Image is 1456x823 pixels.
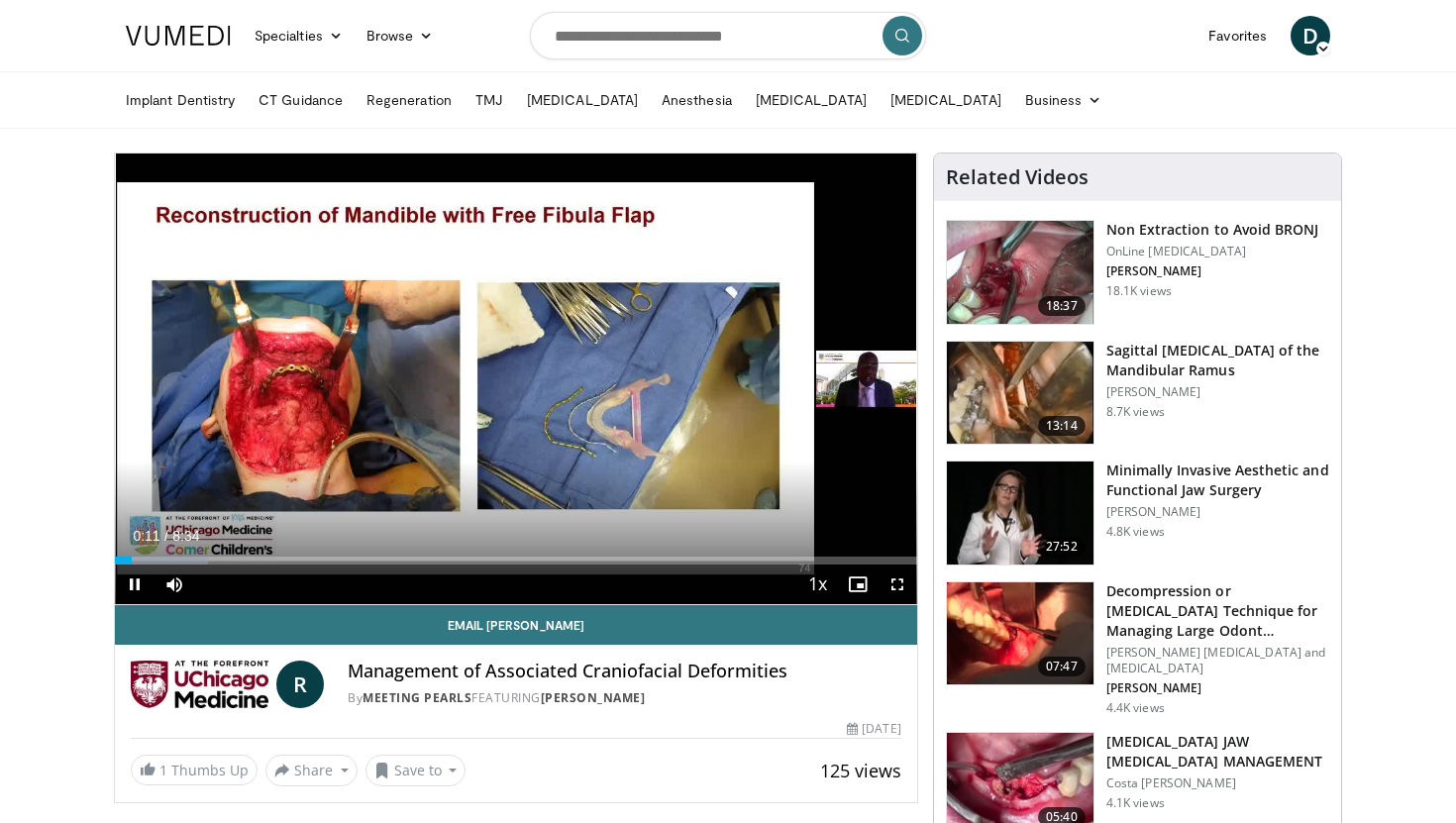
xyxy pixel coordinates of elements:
[363,689,471,706] a: Meeting Pearls
[847,720,900,738] div: [DATE]
[115,154,917,605] video-js: Video Player
[650,80,744,120] a: Anesthesia
[1106,732,1329,772] h3: [MEDICAL_DATA] JAW [MEDICAL_DATA] MANAGEMENT
[1038,296,1086,316] span: 18:37
[114,80,247,120] a: Implant Dentistry
[1106,581,1329,641] h3: Decompression or [MEDICAL_DATA] Technique for Managing Large Odont…
[946,461,1329,566] a: 27:52 Minimally Invasive Aesthetic and Functional Jaw Surgery [PERSON_NAME] 4.8K views
[1106,263,1319,279] p: [PERSON_NAME]
[365,755,467,786] button: Save to
[1106,244,1319,259] p: OnLine [MEDICAL_DATA]
[131,661,268,708] img: Meeting Pearls
[1038,537,1086,557] span: 27:52
[115,605,917,645] a: Email [PERSON_NAME]
[1038,657,1086,676] span: 07:47
[1106,504,1329,520] p: [PERSON_NAME]
[1291,16,1330,55] a: D
[530,12,926,59] input: Search topics, interventions
[947,462,1093,565] img: 1ww8P7J3lsYwbWkn4xMDoxOjBrO-I4W8.150x105_q85_crop-smart_upscale.jpg
[1106,461,1329,500] h3: Minimally Invasive Aesthetic and Functional Jaw Surgery
[126,26,231,46] img: VuMedi Logo
[247,80,355,120] a: CT Guidance
[820,759,901,782] span: 125 views
[243,16,355,55] a: Specialties
[172,528,199,544] span: 8:34
[265,755,358,786] button: Share
[947,221,1093,324] img: d93abb04-43be-42ba-9e81-e536ef9811c2.150x105_q85_crop-smart_upscale.jpg
[541,689,646,706] a: [PERSON_NAME]
[946,220,1329,325] a: 18:37 Non Extraction to Avoid BRONJ OnLine [MEDICAL_DATA] [PERSON_NAME] 18.1K views
[464,80,515,120] a: TMJ
[133,528,159,544] span: 0:11
[798,565,838,604] button: Playback Rate
[1106,220,1319,240] h3: Non Extraction to Avoid BRONJ
[1106,283,1172,299] p: 18.1K views
[355,16,446,55] a: Browse
[1038,416,1086,436] span: 13:14
[1106,384,1329,400] p: [PERSON_NAME]
[131,755,258,785] a: 1 Thumbs Up
[947,582,1093,685] img: e3d15a41-13de-461b-a0a4-0e295401ac48.150x105_q85_crop-smart_upscale.jpg
[744,80,879,120] a: [MEDICAL_DATA]
[115,565,155,604] button: Pause
[276,661,324,708] a: R
[1196,16,1279,55] a: Favorites
[515,80,650,120] a: [MEDICAL_DATA]
[879,80,1013,120] a: [MEDICAL_DATA]
[164,528,168,544] span: /
[946,165,1089,189] h4: Related Videos
[1106,680,1329,696] p: [PERSON_NAME]
[1106,404,1165,420] p: 8.7K views
[878,565,917,604] button: Fullscreen
[1106,645,1329,676] p: [PERSON_NAME] [MEDICAL_DATA] and [MEDICAL_DATA]
[1013,80,1114,120] a: Business
[838,565,878,604] button: Enable picture-in-picture mode
[946,341,1329,446] a: 13:14 Sagittal [MEDICAL_DATA] of the Mandibular Ramus [PERSON_NAME] 8.7K views
[115,557,917,565] div: Progress Bar
[1106,700,1165,716] p: 4.4K views
[348,661,901,682] h4: Management of Associated Craniofacial Deformities
[1106,775,1329,791] p: Costa [PERSON_NAME]
[947,342,1093,445] img: 1493d02e-5b6b-4ea1-9cd8-a791b1fd3be8.150x105_q85_crop-smart_upscale.jpg
[155,565,194,604] button: Mute
[348,689,901,707] div: By FEATURING
[159,761,167,779] span: 1
[1106,795,1165,811] p: 4.1K views
[946,581,1329,716] a: 07:47 Decompression or [MEDICAL_DATA] Technique for Managing Large Odont… [PERSON_NAME] [MEDICAL_...
[1106,341,1329,380] h3: Sagittal [MEDICAL_DATA] of the Mandibular Ramus
[355,80,464,120] a: Regeneration
[1106,524,1165,540] p: 4.8K views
